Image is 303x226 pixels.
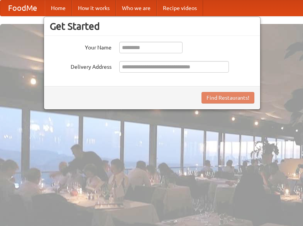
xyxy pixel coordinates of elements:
[45,0,72,16] a: Home
[50,61,112,71] label: Delivery Address
[0,0,45,16] a: FoodMe
[50,42,112,51] label: Your Name
[116,0,157,16] a: Who we are
[157,0,203,16] a: Recipe videos
[201,92,254,104] button: Find Restaurants!
[50,20,254,32] h3: Get Started
[72,0,116,16] a: How it works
